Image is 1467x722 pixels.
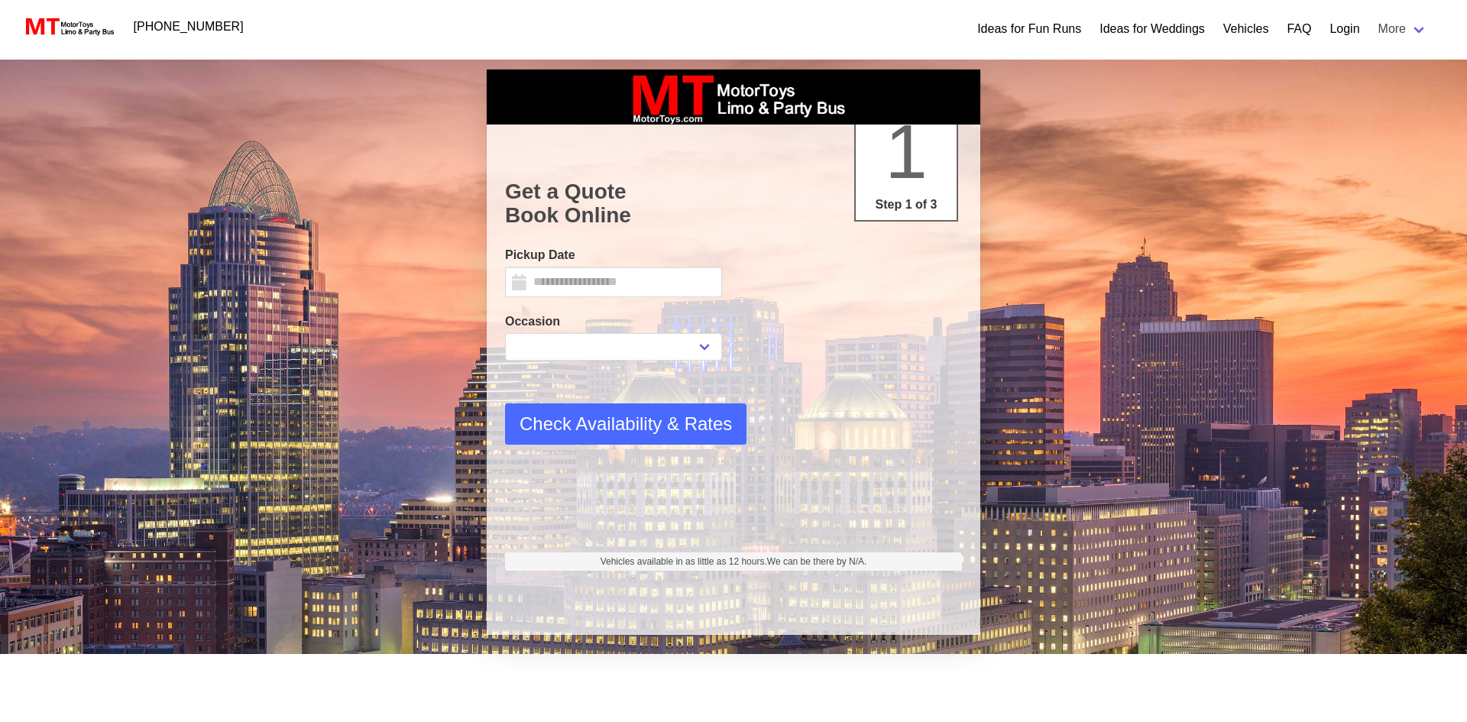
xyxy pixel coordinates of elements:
[505,403,746,445] button: Check Availability & Rates
[1369,14,1436,44] a: More
[1287,20,1311,38] a: FAQ
[520,410,732,438] span: Check Availability & Rates
[977,20,1081,38] a: Ideas for Fun Runs
[1099,20,1205,38] a: Ideas for Weddings
[21,16,115,37] img: MotorToys Logo
[505,246,722,264] label: Pickup Date
[505,312,722,331] label: Occasion
[1329,20,1359,38] a: Login
[505,180,962,228] h1: Get a Quote Book Online
[1223,20,1269,38] a: Vehicles
[885,108,928,194] span: 1
[862,196,950,214] p: Step 1 of 3
[601,555,867,568] span: Vehicles available in as little as 12 hours.
[125,11,253,42] a: [PHONE_NUMBER]
[619,70,848,125] img: box_logo_brand.jpeg
[767,556,867,567] span: We can be there by N/A.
